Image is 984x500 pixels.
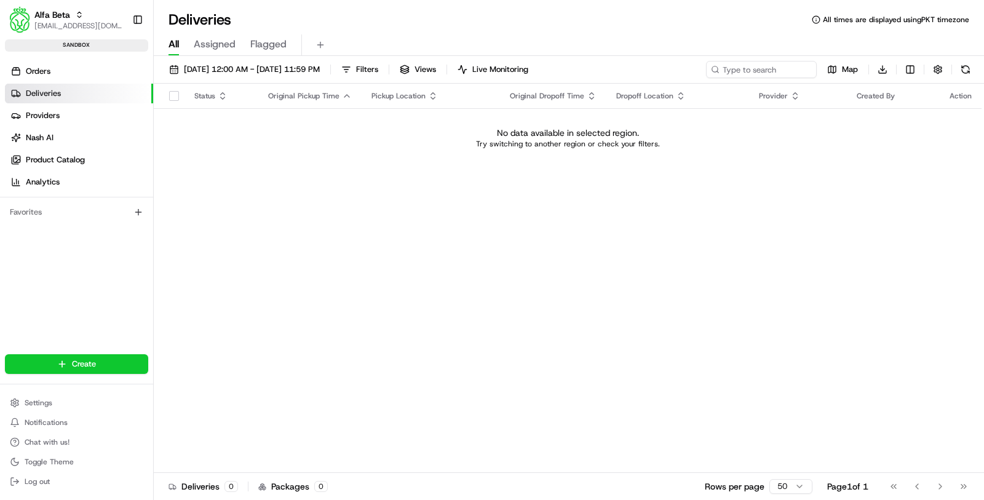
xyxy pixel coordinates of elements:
[164,61,325,78] button: [DATE] 12:00 AM - [DATE] 11:59 PM
[950,91,972,101] div: Action
[26,66,50,77] span: Orders
[314,481,328,492] div: 0
[10,7,30,33] img: Alfa Beta
[169,37,179,52] span: All
[194,91,215,101] span: Status
[616,91,673,101] span: Dropoff Location
[452,61,534,78] button: Live Monitoring
[822,61,863,78] button: Map
[26,132,54,143] span: Nash AI
[5,394,148,411] button: Settings
[25,418,68,427] span: Notifications
[72,359,96,370] span: Create
[5,172,153,192] a: Analytics
[5,202,148,222] div: Favorites
[706,61,817,78] input: Type to search
[5,453,148,470] button: Toggle Theme
[371,91,426,101] span: Pickup Location
[26,154,85,165] span: Product Catalog
[268,91,339,101] span: Original Pickup Time
[842,64,858,75] span: Map
[26,177,60,188] span: Analytics
[5,150,153,170] a: Product Catalog
[476,139,660,149] p: Try switching to another region or check your filters.
[5,473,148,490] button: Log out
[25,477,50,486] span: Log out
[5,62,153,81] a: Orders
[169,10,231,30] h1: Deliveries
[827,480,868,493] div: Page 1 of 1
[34,21,122,31] button: [EMAIL_ADDRESS][DOMAIN_NAME]
[194,37,236,52] span: Assigned
[5,5,127,34] button: Alfa BetaAlfa Beta[EMAIL_ADDRESS][DOMAIN_NAME]
[34,9,70,21] button: Alfa Beta
[510,91,584,101] span: Original Dropoff Time
[5,84,153,103] a: Deliveries
[5,414,148,431] button: Notifications
[415,64,436,75] span: Views
[184,64,320,75] span: [DATE] 12:00 AM - [DATE] 11:59 PM
[5,106,153,125] a: Providers
[26,88,61,99] span: Deliveries
[356,64,378,75] span: Filters
[5,354,148,374] button: Create
[5,39,148,52] div: sandbox
[823,15,969,25] span: All times are displayed using PKT timezone
[5,128,153,148] a: Nash AI
[224,481,238,492] div: 0
[258,480,328,493] div: Packages
[394,61,442,78] button: Views
[5,434,148,451] button: Chat with us!
[497,127,639,139] p: No data available in selected region.
[25,457,74,467] span: Toggle Theme
[26,110,60,121] span: Providers
[705,480,764,493] p: Rows per page
[857,91,895,101] span: Created By
[336,61,384,78] button: Filters
[25,437,69,447] span: Chat with us!
[25,398,52,408] span: Settings
[759,91,788,101] span: Provider
[169,480,238,493] div: Deliveries
[472,64,528,75] span: Live Monitoring
[957,61,974,78] button: Refresh
[250,37,287,52] span: Flagged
